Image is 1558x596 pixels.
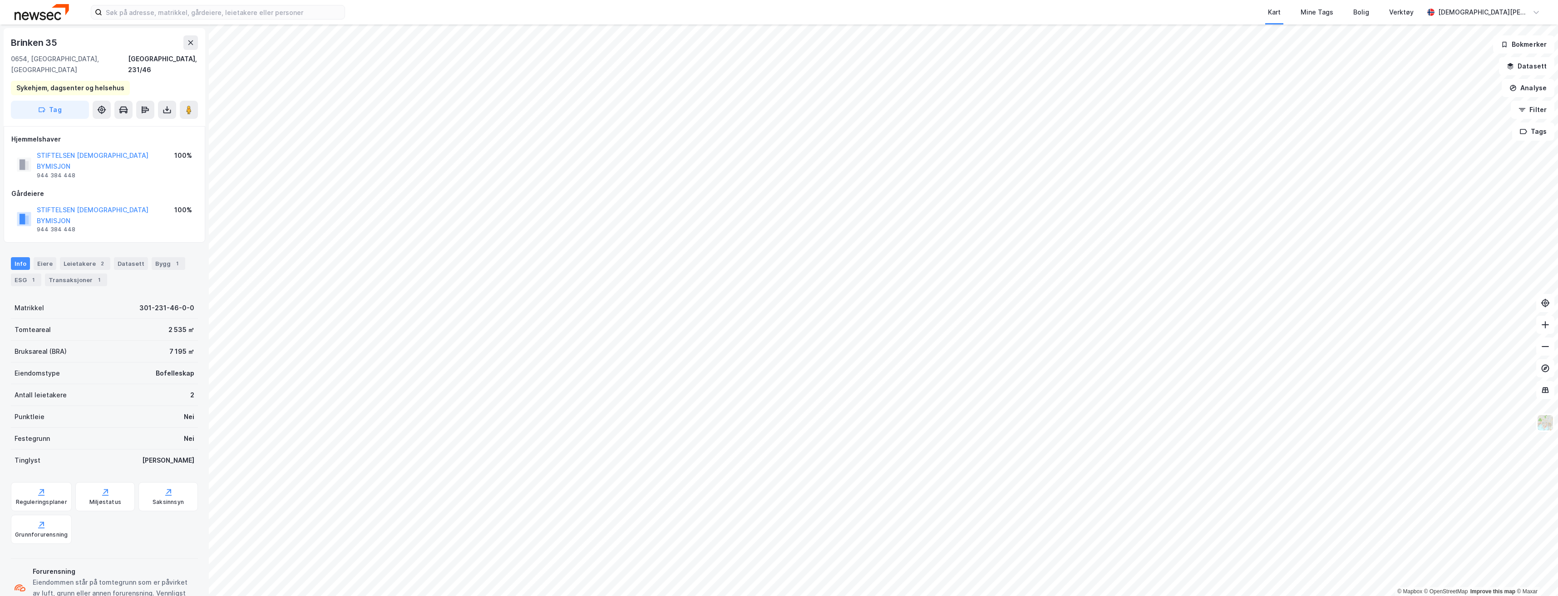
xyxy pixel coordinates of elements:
[11,274,41,286] div: ESG
[34,257,56,270] div: Eiere
[15,455,40,466] div: Tinglyst
[45,274,107,286] div: Transaksjoner
[1537,414,1554,431] img: Z
[1493,35,1554,54] button: Bokmerker
[1470,588,1515,595] a: Improve this map
[1301,7,1333,18] div: Mine Tags
[153,498,184,506] div: Saksinnsyn
[60,257,110,270] div: Leietakere
[15,324,51,335] div: Tomteareal
[1499,57,1554,75] button: Datasett
[89,498,121,506] div: Miljøstatus
[102,5,345,19] input: Søk på adresse, matrikkel, gårdeiere, leietakere eller personer
[33,566,194,577] div: Forurensning
[152,257,185,270] div: Bygg
[11,134,197,145] div: Hjemmelshaver
[128,54,198,75] div: [GEOGRAPHIC_DATA], 231/46
[1353,7,1369,18] div: Bolig
[98,259,107,268] div: 2
[29,275,38,284] div: 1
[174,205,192,215] div: 100%
[184,433,194,444] div: Nei
[11,35,59,50] div: Brinken 35
[16,498,67,506] div: Reguleringsplaner
[15,411,44,422] div: Punktleie
[37,172,75,179] div: 944 384 448
[173,259,182,268] div: 1
[15,433,50,444] div: Festegrunn
[1389,7,1414,18] div: Verktøy
[15,390,67,401] div: Antall leietakere
[1397,588,1422,595] a: Mapbox
[1513,552,1558,596] iframe: Chat Widget
[15,303,44,313] div: Matrikkel
[15,368,60,379] div: Eiendomstype
[15,531,68,538] div: Grunnforurensning
[184,411,194,422] div: Nei
[1512,122,1554,141] button: Tags
[37,226,75,233] div: 944 384 448
[15,346,67,357] div: Bruksareal (BRA)
[94,275,104,284] div: 1
[1513,552,1558,596] div: Kontrollprogram for chat
[1268,7,1281,18] div: Kart
[174,150,192,161] div: 100%
[190,390,194,401] div: 2
[11,188,197,199] div: Gårdeiere
[1438,7,1529,18] div: [DEMOGRAPHIC_DATA][PERSON_NAME]
[1424,588,1468,595] a: OpenStreetMap
[11,54,128,75] div: 0654, [GEOGRAPHIC_DATA], [GEOGRAPHIC_DATA]
[1511,101,1554,119] button: Filter
[114,257,148,270] div: Datasett
[11,101,89,119] button: Tag
[11,257,30,270] div: Info
[139,303,194,313] div: 301-231-46-0-0
[156,368,194,379] div: Bofelleskap
[142,455,194,466] div: [PERSON_NAME]
[15,4,69,20] img: newsec-logo.f6e21ccffca1b3a03d2d.png
[168,324,194,335] div: 2 535 ㎡
[16,83,124,93] div: Sykehjem, dagsenter og helsehus
[169,346,194,357] div: 7 195 ㎡
[1502,79,1554,97] button: Analyse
